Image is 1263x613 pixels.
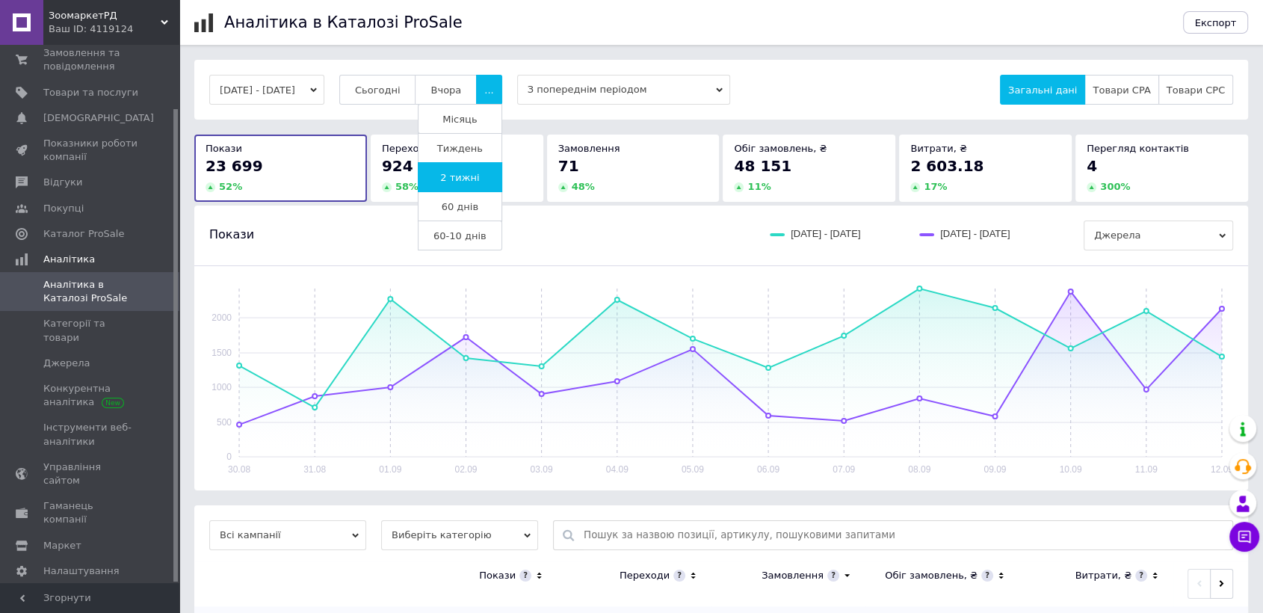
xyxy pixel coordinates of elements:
[1100,181,1130,192] span: 300 %
[430,84,461,96] span: Вчора
[479,569,516,582] div: Покази
[418,221,502,250] button: 60-10 днів
[1211,464,1233,475] text: 12.09
[43,176,82,189] span: Відгуки
[757,464,779,475] text: 06.09
[584,521,1225,549] input: Пошук за назвою позиції, артикулу, пошуковими запитами
[1059,464,1081,475] text: 10.09
[382,143,432,154] span: Переходи
[418,162,502,192] button: 2 тижні
[433,230,487,241] span: 60-10 днів
[43,46,138,73] span: Замовлення та повідомлення
[606,464,629,475] text: 04.09
[43,539,81,552] span: Маркет
[1000,75,1085,105] button: Загальні дані
[558,157,579,175] span: 71
[476,75,501,105] button: ...
[1195,17,1237,28] span: Експорт
[228,464,250,475] text: 30.08
[381,520,538,550] span: Виберіть категорію
[734,157,791,175] span: 48 151
[43,460,138,487] span: Управління сайтом
[43,382,138,409] span: Конкурентна аналітика
[206,143,242,154] span: Покази
[395,181,419,192] span: 58 %
[1008,84,1077,96] span: Загальні дані
[209,75,324,105] button: [DATE] - [DATE]
[43,357,90,370] span: Джерела
[983,464,1006,475] text: 09.09
[924,181,947,192] span: 17 %
[43,227,124,241] span: Каталог ProSale
[43,86,138,99] span: Товари та послуги
[206,157,263,175] span: 23 699
[910,143,967,154] span: Витрати, ₴
[43,317,138,344] span: Категорії та товари
[442,201,478,212] span: 60 днів
[1075,569,1131,582] div: Витрати, ₴
[1135,464,1158,475] text: 11.09
[418,133,502,163] button: Тиждень
[1167,84,1225,96] span: Товари CPC
[49,9,161,22] span: ЗоомаркетРД
[303,464,326,475] text: 31.08
[43,137,138,164] span: Показники роботи компанії
[1229,522,1259,552] button: Чат з покупцем
[382,157,413,175] span: 924
[43,253,95,266] span: Аналітика
[762,569,824,582] div: Замовлення
[833,464,855,475] text: 07.09
[49,22,179,36] div: Ваш ID: 4119124
[43,111,154,125] span: [DEMOGRAPHIC_DATA]
[1087,157,1097,175] span: 4
[1183,11,1249,34] button: Експорт
[211,348,232,358] text: 1500
[217,417,232,428] text: 500
[910,157,983,175] span: 2 603.18
[43,421,138,448] span: Інструменти веб-аналітики
[908,464,930,475] text: 08.09
[747,181,771,192] span: 11 %
[1158,75,1233,105] button: Товари CPC
[1087,143,1189,154] span: Перегляд контактів
[620,569,670,582] div: Переходи
[355,84,401,96] span: Сьогодні
[226,452,232,462] text: 0
[440,172,479,183] span: 2 тижні
[211,382,232,392] text: 1000
[418,191,502,221] button: 60 днів
[1093,84,1150,96] span: Товари CPA
[43,202,84,215] span: Покупці
[517,75,730,105] span: З попереднім періодом
[558,143,620,154] span: Замовлення
[43,564,120,578] span: Налаштування
[211,312,232,323] text: 2000
[682,464,704,475] text: 05.09
[734,143,827,154] span: Обіг замовлень, ₴
[224,13,462,31] h1: Аналітика в Каталозі ProSale
[437,143,483,154] span: Тиждень
[209,227,254,243] span: Покази
[885,569,978,582] div: Обіг замовлень, ₴
[1084,75,1158,105] button: Товари CPA
[442,114,477,125] span: Місяць
[209,520,366,550] span: Всі кампанії
[572,181,595,192] span: 48 %
[43,278,138,305] span: Аналітика в Каталозі ProSale
[454,464,477,475] text: 02.09
[415,75,477,105] button: Вчора
[379,464,401,475] text: 01.09
[339,75,416,105] button: Сьогодні
[418,104,502,134] button: Місяць
[531,464,553,475] text: 03.09
[484,84,493,96] span: ...
[219,181,242,192] span: 52 %
[1084,221,1233,250] span: Джерела
[43,499,138,526] span: Гаманець компанії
